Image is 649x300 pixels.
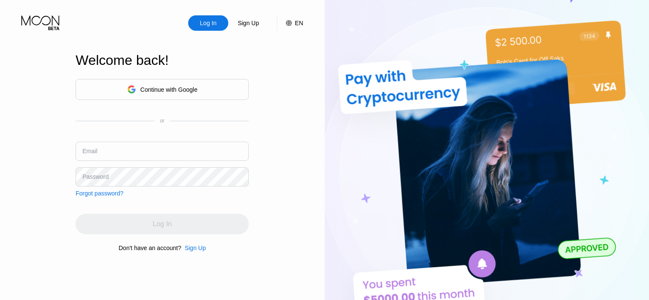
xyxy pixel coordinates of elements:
[140,86,198,93] div: Continue with Google
[188,15,228,31] div: Log In
[185,245,206,251] div: Sign Up
[228,15,268,31] div: Sign Up
[82,148,97,154] div: Email
[277,15,303,31] div: EN
[82,173,108,180] div: Password
[76,52,249,68] div: Welcome back!
[76,79,249,100] div: Continue with Google
[295,20,303,26] div: EN
[76,190,123,197] div: Forgot password?
[181,245,206,251] div: Sign Up
[119,245,181,251] div: Don't have an account?
[160,118,165,124] div: or
[199,19,218,27] div: Log In
[237,19,260,27] div: Sign Up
